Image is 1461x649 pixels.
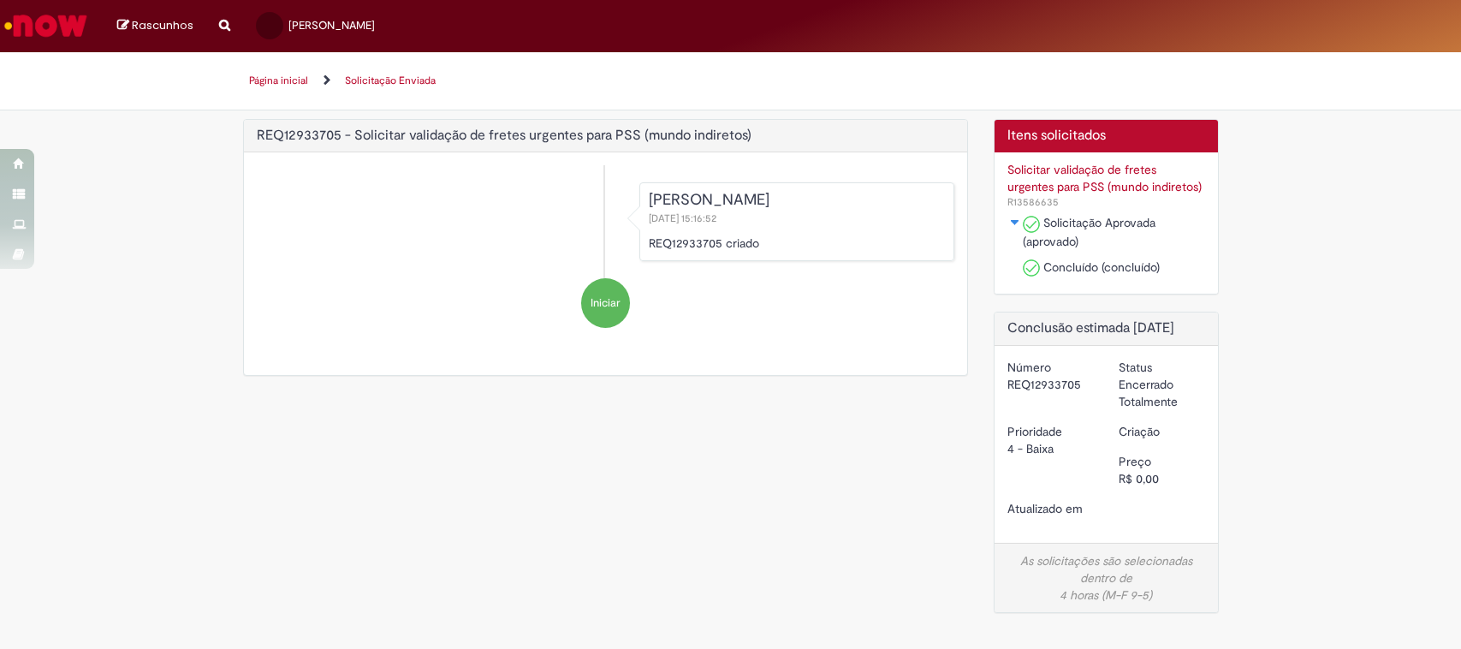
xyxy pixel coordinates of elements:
[1007,376,1093,393] div: REQ12933705
[243,65,885,97] ul: Trilhas de página
[1007,552,1205,604] div: As solicitações são selecionadas dentro de 4 horas (M-F 9-5)
[1008,217,1022,228] img: Expandir o estado da solicitação
[1007,195,1059,209] span: R13586635
[257,165,955,345] ul: Histórico de tíquete
[1007,128,1205,144] h2: Itens solicitados
[591,295,621,312] span: Iniciar
[257,128,751,144] h2: REQ12933705 - Solicitar validação de fretes urgentes para PSS (mundo indiretos) Histórico de tíquete
[1007,440,1093,457] div: 4 - Baixa
[2,9,90,43] img: ServiceNow
[1007,359,1051,376] label: Número
[649,235,945,252] p: REQ12933705 criado
[1119,376,1204,410] div: Encerrado Totalmente
[1119,470,1204,487] div: R$ 0,00
[345,74,436,87] a: Solicitação Enviada
[1007,161,1205,210] a: Solicitar validação de fretes urgentes para PSS (mundo indiretos) R13586635
[288,18,375,33] span: [PERSON_NAME]
[1023,215,1155,249] span: Solicitação Aprovada (aprovado)
[1007,161,1205,195] div: Solicitar validação de fretes urgentes para PSS (mundo indiretos)
[1119,453,1151,470] label: Preço
[1023,259,1040,277] img: Concluído (concluído)
[1007,500,1083,517] label: Atualizado em
[1023,216,1040,233] img: Solicitação Aprovada (aprovado)
[249,74,308,87] a: Página inicial
[649,211,720,225] span: [DATE] 15:16:52
[117,18,193,34] a: Rascunhos
[1007,423,1062,440] label: Prioridade
[649,192,945,209] div: [PERSON_NAME]
[1119,359,1152,376] label: Status
[1007,321,1205,336] h2: Conclusão estimada [DATE]
[1007,214,1023,231] button: Concluído Alternar a exibição do estado da fase para Validação de Fretes Urgentes
[132,17,193,33] span: Rascunhos
[1119,423,1160,440] label: Criação
[1007,195,1059,209] span: Número
[257,182,955,261] li: Cleiton Salvino da Silva
[1043,259,1160,275] span: Concluído (concluído)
